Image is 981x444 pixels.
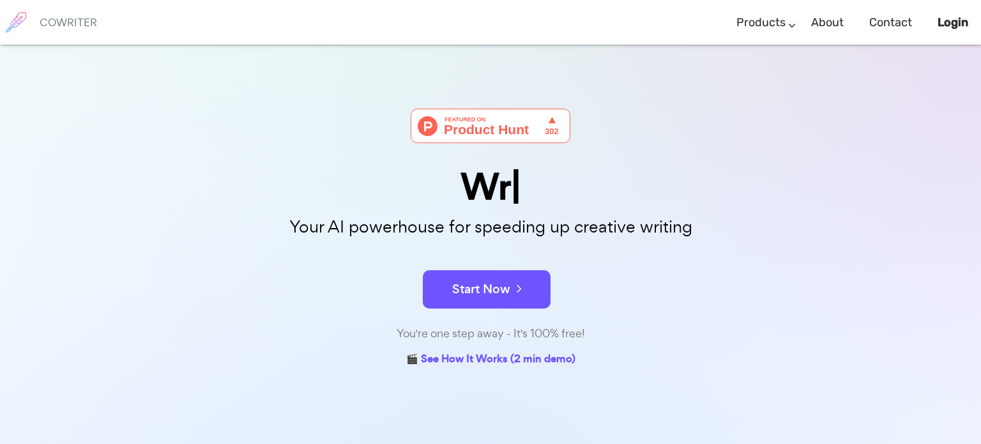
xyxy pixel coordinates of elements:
a: Login [938,4,968,42]
b: Login [938,15,968,29]
a: About [811,4,844,42]
img: Cowriter - Your AI buddy for speeding up creative writing | Product Hunt [411,109,570,143]
div: Wr [171,169,810,205]
button: Start Now [423,270,551,309]
a: 🎬 See How It Works (2 min demo) [406,350,575,370]
a: Products [736,4,786,42]
div: You're one step away - It's 100% free! [171,325,810,343]
a: Contact [869,4,912,42]
h6: COWRITER [40,17,97,28]
p: Your AI powerhouse for speeding up creative writing [171,213,810,241]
